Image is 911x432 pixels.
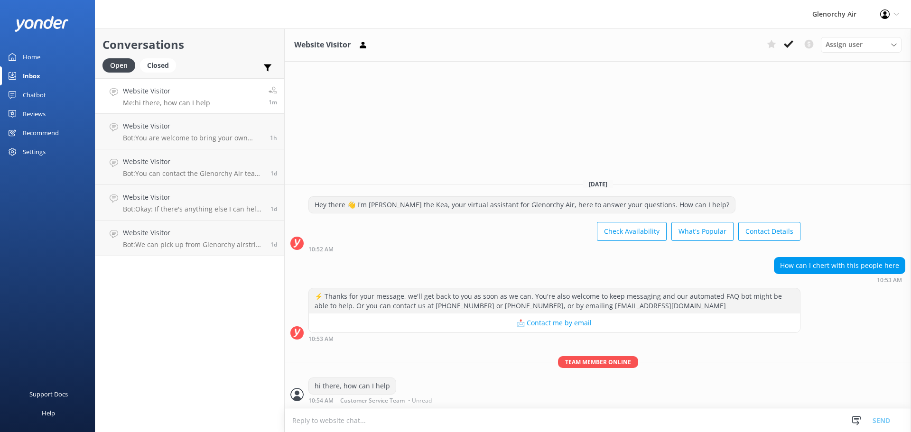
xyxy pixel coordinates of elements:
[140,60,181,70] a: Closed
[308,246,800,252] div: Oct 13 2025 10:52am (UTC +13:00) Pacific/Auckland
[29,385,68,404] div: Support Docs
[309,378,396,394] div: hi there, how can I help
[877,277,902,283] strong: 10:53 AM
[270,169,277,177] span: Oct 11 2025 10:52pm (UTC +13:00) Pacific/Auckland
[269,98,277,106] span: Oct 13 2025 10:54am (UTC +13:00) Pacific/Auckland
[123,192,263,202] h4: Website Visitor
[95,149,284,185] a: Website VisitorBot:You can contact the Glenorchy Air team at 0800 676 264 or [PHONE_NUMBER], or b...
[123,134,263,142] p: Bot: You are welcome to bring your own food and drink on any of our experiences. However, open dr...
[14,16,69,32] img: yonder-white-logo.png
[309,288,800,313] div: ⚡ Thanks for your message, we'll get back to you as soon as we can. You're also welcome to keep m...
[821,37,902,52] div: Assign User
[583,180,613,188] span: [DATE]
[123,240,263,249] p: Bot: We can pick up from Glenorchy airstrip at no additional charge for passengers joining us to ...
[140,58,176,73] div: Closed
[23,142,46,161] div: Settings
[270,205,277,213] span: Oct 11 2025 05:59pm (UTC +13:00) Pacific/Auckland
[95,221,284,256] a: Website VisitorBot:We can pick up from Glenorchy airstrip at no additional charge for passengers ...
[23,104,46,123] div: Reviews
[294,39,351,51] h3: Website Visitor
[308,336,334,342] strong: 10:53 AM
[102,36,277,54] h2: Conversations
[558,356,638,368] span: Team member online
[23,123,59,142] div: Recommend
[95,114,284,149] a: Website VisitorBot:You are welcome to bring your own food and drink on any of our experiences. Ho...
[270,134,277,142] span: Oct 13 2025 09:45am (UTC +13:00) Pacific/Auckland
[23,47,40,66] div: Home
[826,39,863,50] span: Assign user
[738,222,800,241] button: Contact Details
[42,404,55,423] div: Help
[123,205,263,213] p: Bot: Okay: If there's anything else I can help with, let me know!
[123,169,263,178] p: Bot: You can contact the Glenorchy Air team at 0800 676 264 or [PHONE_NUMBER], or by emailing [EM...
[123,99,210,107] p: Me: hi there, how can I help
[340,398,405,404] span: Customer Service Team
[308,247,334,252] strong: 10:52 AM
[123,228,263,238] h4: Website Visitor
[597,222,667,241] button: Check Availability
[95,78,284,114] a: Website VisitorMe:hi there, how can I help1m
[123,121,263,131] h4: Website Visitor
[308,398,334,404] strong: 10:54 AM
[123,156,263,167] h4: Website Visitor
[308,397,434,404] div: Oct 13 2025 10:54am (UTC +13:00) Pacific/Auckland
[309,197,735,213] div: Hey there 👋 I'm [PERSON_NAME] the Kea, your virtual assistant for Glenorchy Air, here to answer y...
[102,58,135,73] div: Open
[102,60,140,70] a: Open
[308,335,800,342] div: Oct 13 2025 10:53am (UTC +13:00) Pacific/Auckland
[408,398,432,404] span: • Unread
[774,257,905,274] div: How can I chert with this people here
[23,85,46,104] div: Chatbot
[270,240,277,248] span: Oct 11 2025 03:39pm (UTC +13:00) Pacific/Auckland
[774,276,905,283] div: Oct 13 2025 10:53am (UTC +13:00) Pacific/Auckland
[23,66,40,85] div: Inbox
[95,185,284,221] a: Website VisitorBot:Okay: If there's anything else I can help with, let me know!1d
[671,222,734,241] button: What's Popular
[309,313,800,332] button: 📩 Contact me by email
[123,86,210,96] h4: Website Visitor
